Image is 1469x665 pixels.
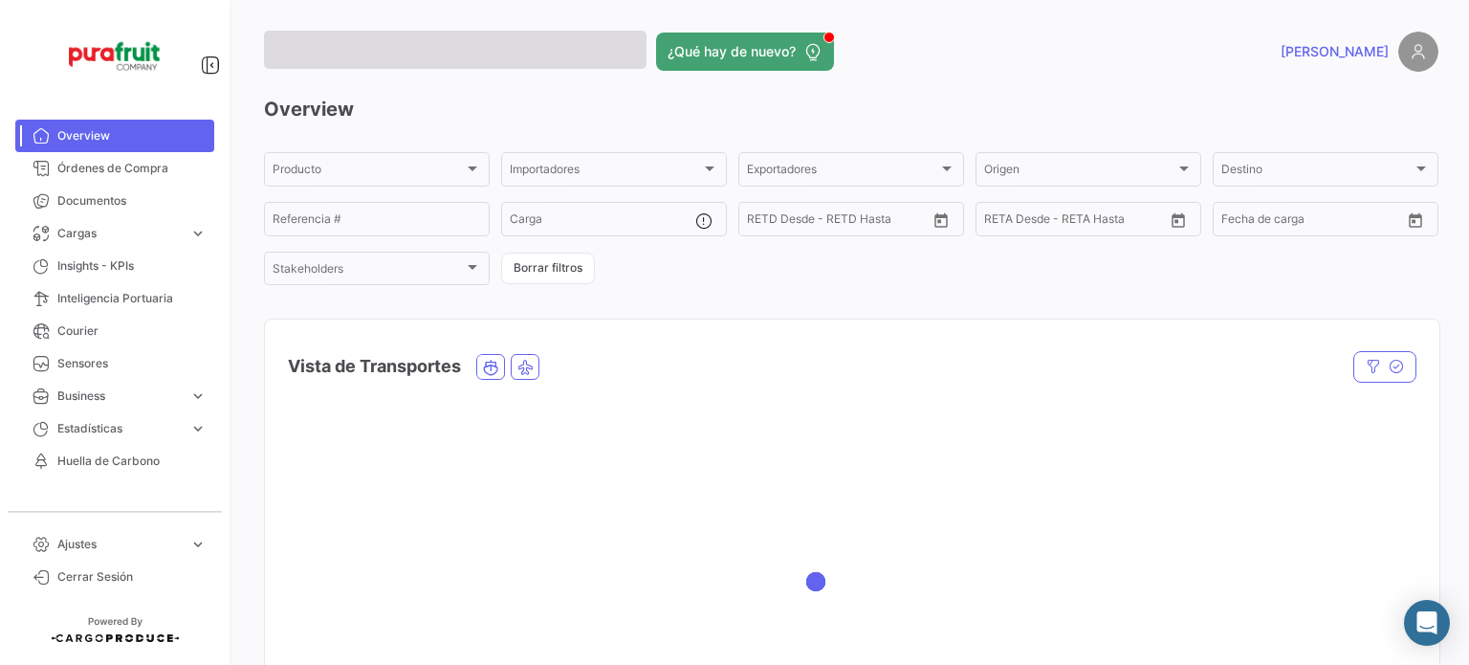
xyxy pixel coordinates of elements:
[57,568,207,586] span: Cerrar Sesión
[57,225,182,242] span: Cargas
[984,166,1175,179] span: Origen
[1281,42,1389,61] span: [PERSON_NAME]
[1404,600,1450,646] div: Abrir Intercom Messenger
[984,215,1019,229] input: Desde
[288,353,461,380] h4: Vista de Transportes
[1164,206,1193,234] button: Open calendar
[510,166,701,179] span: Importadores
[57,192,207,210] span: Documentos
[57,453,207,470] span: Huella de Carbono
[15,315,214,347] a: Courier
[189,536,207,553] span: expand_more
[15,250,214,282] a: Insights - KPIs
[15,445,214,477] a: Huella de Carbono
[57,388,182,405] span: Business
[1401,206,1430,234] button: Open calendar
[189,225,207,242] span: expand_more
[67,23,163,89] img: Logo+PuraFruit.png
[15,282,214,315] a: Inteligencia Portuaria
[747,166,938,179] span: Exportadores
[501,253,595,284] button: Borrar filtros
[1221,215,1256,229] input: Desde
[57,127,207,144] span: Overview
[668,42,796,61] span: ¿Qué hay de nuevo?
[15,120,214,152] a: Overview
[273,166,464,179] span: Producto
[1032,215,1118,229] input: Hasta
[795,215,881,229] input: Hasta
[747,215,781,229] input: Desde
[57,290,207,307] span: Inteligencia Portuaria
[189,388,207,405] span: expand_more
[477,355,504,379] button: Ocean
[264,96,1438,122] h3: Overview
[57,257,207,275] span: Insights - KPIs
[656,33,834,71] button: ¿Qué hay de nuevo?
[15,347,214,380] a: Sensores
[57,322,207,340] span: Courier
[15,185,214,217] a: Documentos
[57,420,182,437] span: Estadísticas
[1269,215,1355,229] input: Hasta
[57,355,207,372] span: Sensores
[1398,32,1438,72] img: placeholder-user.png
[57,160,207,177] span: Órdenes de Compra
[189,420,207,437] span: expand_more
[57,536,182,553] span: Ajustes
[927,206,955,234] button: Open calendar
[512,355,538,379] button: Air
[15,152,214,185] a: Órdenes de Compra
[273,265,464,278] span: Stakeholders
[1221,166,1413,179] span: Destino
